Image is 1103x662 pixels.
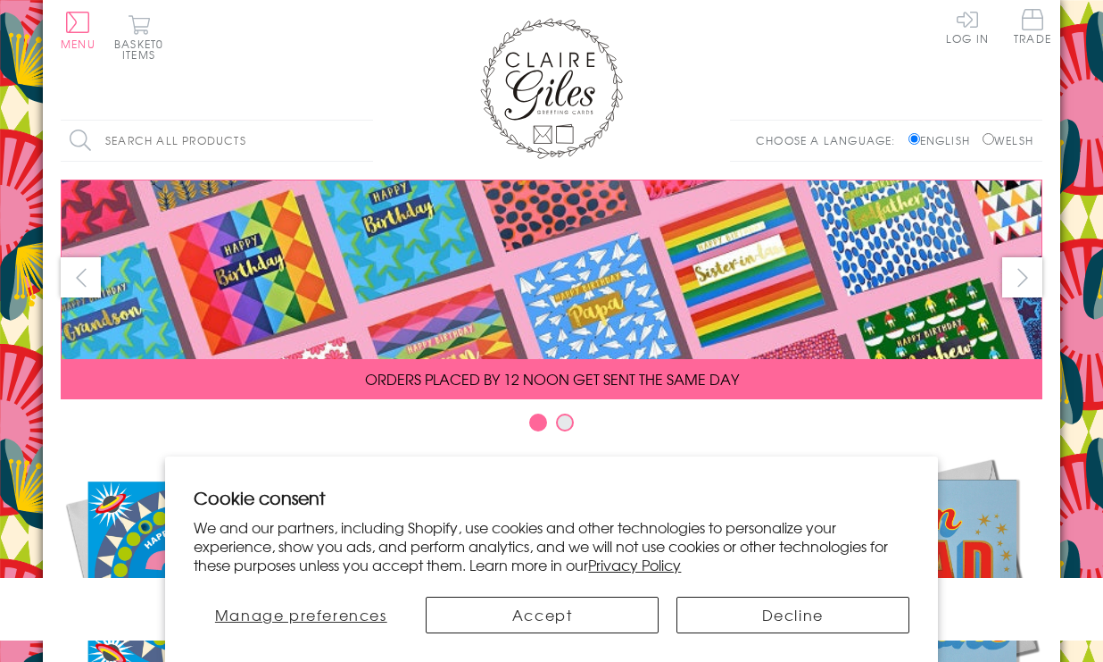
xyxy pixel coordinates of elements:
button: next [1002,257,1042,297]
img: Claire Giles Greetings Cards [480,18,623,159]
a: Trade [1014,9,1051,47]
label: Welsh [983,132,1033,148]
a: Log In [946,9,989,44]
input: English [908,133,920,145]
h2: Cookie consent [194,485,908,510]
a: Privacy Policy [588,554,681,575]
p: Choose a language: [756,132,905,148]
button: Accept [426,597,659,633]
label: English [908,132,979,148]
button: Carousel Page 1 (Current Slide) [529,414,547,432]
span: Trade [1014,9,1051,44]
button: Menu [61,12,95,49]
button: Manage preferences [194,597,408,633]
button: Carousel Page 2 [556,414,574,432]
button: Decline [676,597,909,633]
p: We and our partners, including Shopify, use cookies and other technologies to personalize your ex... [194,518,908,574]
span: 0 items [122,36,163,63]
span: ORDERS PLACED BY 12 NOON GET SENT THE SAME DAY [365,368,739,390]
button: Basket0 items [114,14,163,60]
button: prev [61,257,101,297]
input: Search [355,121,373,161]
span: Menu [61,36,95,52]
input: Welsh [983,133,994,145]
input: Search all products [61,121,373,161]
span: Manage preferences [215,604,387,625]
div: Carousel Pagination [61,413,1042,440]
